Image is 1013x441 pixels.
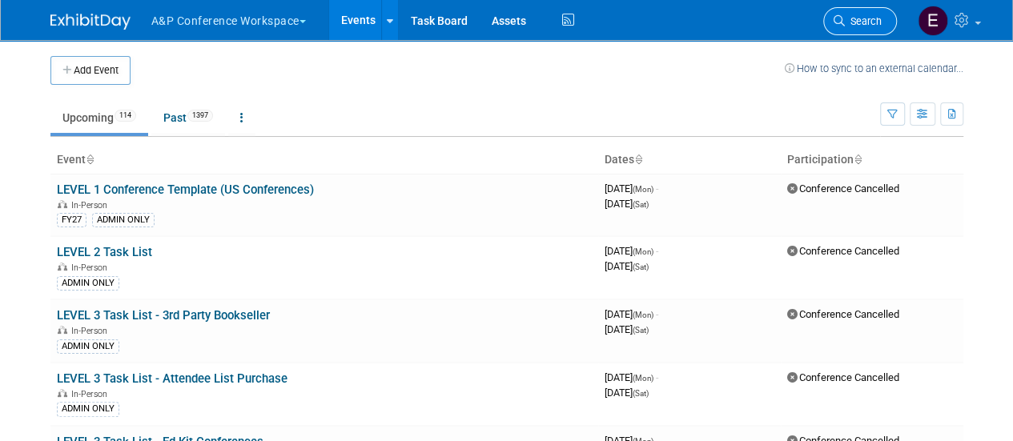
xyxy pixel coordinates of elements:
a: How to sync to an external calendar... [785,62,963,74]
div: FY27 [57,213,86,227]
span: 1397 [187,110,213,122]
a: LEVEL 3 Task List - Attendee List Purchase [57,371,287,386]
img: Elena McAnespie [918,6,948,36]
span: - [656,308,658,320]
button: Add Event [50,56,131,85]
span: (Sat) [633,326,649,335]
a: Search [823,7,897,35]
a: Sort by Start Date [634,153,642,166]
th: Event [50,146,598,174]
span: In-Person [71,263,112,273]
span: Conference Cancelled [787,245,899,257]
span: [DATE] [605,387,649,399]
span: (Mon) [633,247,653,256]
span: Search [845,15,882,27]
img: ExhibitDay [50,14,131,30]
span: (Sat) [633,389,649,398]
span: (Sat) [633,200,649,209]
span: Conference Cancelled [787,371,899,383]
th: Dates [598,146,781,174]
span: (Mon) [633,311,653,319]
div: ADMIN ONLY [57,276,119,291]
img: In-Person Event [58,326,67,334]
span: - [656,245,658,257]
a: Upcoming114 [50,102,148,133]
img: In-Person Event [58,263,67,271]
div: ADMIN ONLY [57,402,119,416]
a: Sort by Event Name [86,153,94,166]
a: LEVEL 1 Conference Template (US Conferences) [57,182,314,197]
span: 114 [115,110,136,122]
span: [DATE] [605,323,649,335]
span: In-Person [71,326,112,336]
div: ADMIN ONLY [92,213,155,227]
span: [DATE] [605,245,658,257]
span: [DATE] [605,260,649,272]
span: [DATE] [605,182,658,194]
span: [DATE] [605,308,658,320]
span: [DATE] [605,198,649,210]
span: Conference Cancelled [787,308,899,320]
span: - [656,182,658,194]
span: [DATE] [605,371,658,383]
th: Participation [781,146,963,174]
div: ADMIN ONLY [57,339,119,354]
a: LEVEL 3 Task List - 3rd Party Bookseller [57,308,270,323]
img: In-Person Event [58,389,67,397]
span: - [656,371,658,383]
span: Conference Cancelled [787,182,899,194]
span: In-Person [71,200,112,210]
span: (Sat) [633,263,649,271]
span: (Mon) [633,374,653,383]
span: (Mon) [633,185,653,194]
a: Sort by Participation Type [854,153,862,166]
a: Past1397 [151,102,225,133]
a: LEVEL 2 Task List [57,245,152,259]
img: In-Person Event [58,200,67,208]
span: In-Person [71,389,112,399]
